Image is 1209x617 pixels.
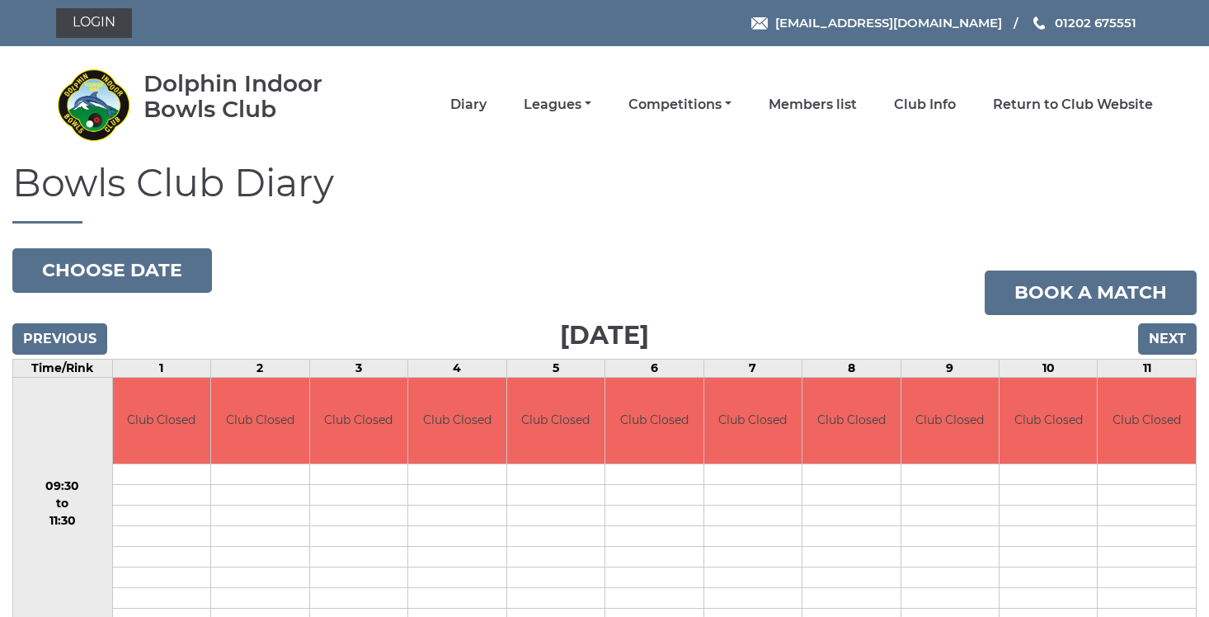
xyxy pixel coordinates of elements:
[703,359,802,377] td: 7
[524,96,591,114] a: Leagues
[985,271,1197,315] a: Book a match
[605,359,703,377] td: 6
[112,359,210,377] td: 1
[769,96,857,114] a: Members list
[211,378,308,464] td: Club Closed
[605,378,703,464] td: Club Closed
[894,96,956,114] a: Club Info
[310,378,407,464] td: Club Closed
[993,96,1153,114] a: Return to Club Website
[802,378,900,464] td: Club Closed
[775,15,1002,31] span: [EMAIL_ADDRESS][DOMAIN_NAME]
[751,17,768,30] img: Email
[1055,15,1136,31] span: 01202 675551
[309,359,407,377] td: 3
[143,71,370,122] div: Dolphin Indoor Bowls Club
[1098,378,1196,464] td: Club Closed
[628,96,732,114] a: Competitions
[1031,13,1136,32] a: Phone us 01202 675551
[408,378,506,464] td: Club Closed
[113,378,210,464] td: Club Closed
[450,96,487,114] a: Diary
[12,323,107,355] input: Previous
[1098,359,1197,377] td: 11
[1138,323,1197,355] input: Next
[56,8,132,38] a: Login
[901,359,999,377] td: 9
[1033,16,1045,30] img: Phone us
[56,68,130,142] img: Dolphin Indoor Bowls Club
[802,359,901,377] td: 8
[901,378,999,464] td: Club Closed
[408,359,506,377] td: 4
[506,359,604,377] td: 5
[1000,359,1098,377] td: 10
[12,248,212,293] button: Choose date
[704,378,802,464] td: Club Closed
[751,13,1002,32] a: Email [EMAIL_ADDRESS][DOMAIN_NAME]
[12,162,1197,224] h1: Bowls Club Diary
[13,359,113,377] td: Time/Rink
[1000,378,1097,464] td: Club Closed
[211,359,309,377] td: 2
[507,378,604,464] td: Club Closed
